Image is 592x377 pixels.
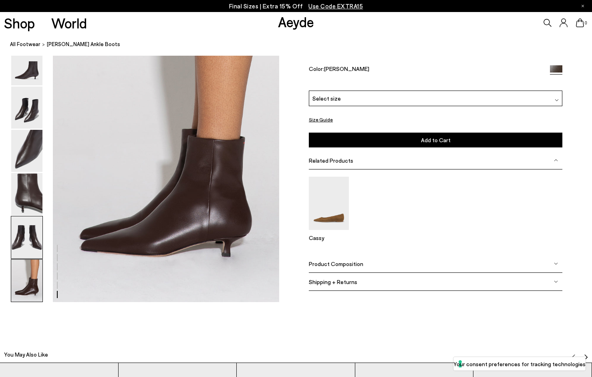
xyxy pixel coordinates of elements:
[51,16,87,30] a: World
[308,2,363,10] span: Navigate to /collections/ss25-final-sizes
[4,351,48,359] h2: You May Also Like
[421,137,451,143] span: Add to Cart
[312,95,341,103] span: Select size
[11,173,42,216] img: Sofie Leather Ankle Boots - Image 4
[309,260,363,267] span: Product Composition
[309,234,349,241] p: Cassy
[309,65,542,75] div: Color:
[583,354,589,361] img: svg%3E
[555,98,559,102] img: svg%3E
[453,357,586,371] button: Your consent preferences for tracking technologies
[554,280,558,284] img: svg%3E
[554,262,558,266] img: svg%3E
[11,87,42,129] img: Sofie Leather Ankle Boots - Image 2
[309,278,357,285] span: Shipping + Returns
[11,130,42,172] img: Sofie Leather Ankle Boots - Image 3
[324,65,369,72] span: [PERSON_NAME]
[583,348,589,360] button: Next slide
[278,13,314,30] a: Aeyde
[10,34,592,56] nav: breadcrumb
[309,133,562,147] button: Add to Cart
[570,354,577,361] img: svg%3E
[570,348,577,360] button: Previous slide
[11,44,42,86] img: Sofie Leather Ankle Boots - Image 1
[11,217,42,259] img: Sofie Leather Ankle Boots - Image 5
[229,1,363,11] p: Final Sizes | Extra 15% Off
[554,158,558,162] img: svg%3E
[47,40,120,48] span: [PERSON_NAME] Ankle Boots
[309,157,353,164] span: Related Products
[584,21,588,25] span: 0
[453,360,586,368] label: Your consent preferences for tracking technologies
[11,260,42,302] img: Sofie Leather Ankle Boots - Image 6
[309,115,333,125] button: Size Guide
[10,40,40,48] a: All Footwear
[4,16,35,30] a: Shop
[576,18,584,27] a: 0
[309,224,349,241] a: Cassy Pointed-Toe Suede Flats Cassy
[309,177,349,230] img: Cassy Pointed-Toe Suede Flats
